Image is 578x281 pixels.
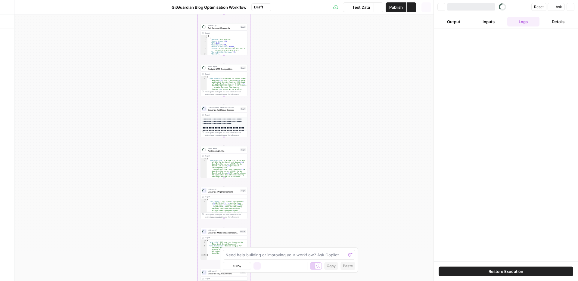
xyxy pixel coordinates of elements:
[210,216,222,218] span: Copy the output
[205,91,246,95] div: This output is too large & has been abbreviated for review. to view the full content.
[208,188,239,190] span: LLM · gpt-4.1
[201,44,207,46] div: 6
[201,187,247,219] div: LLM · gpt-4.1Generate FAQs for SchemaStep 9Output{ "html_content":"<div class=\"faq-container\" >...
[201,245,207,254] div: 3
[201,37,207,39] div: 2
[206,37,207,39] span: Toggle code folding, rows 2 through 11
[208,272,238,275] span: Generate TL;DR Summary
[205,131,246,136] div: This output is too large & has been abbreviated for review. to view the full content.
[205,73,239,75] div: Output
[201,42,207,44] div: 5
[208,65,239,68] span: Power Agent
[556,4,562,10] span: Ask
[201,76,207,78] div: 1
[352,4,370,10] span: Test Data
[205,114,239,116] div: Output
[205,196,239,198] div: Output
[201,199,207,201] div: 1
[233,264,241,268] span: 100%
[210,93,222,95] span: Copy the output
[240,107,246,110] div: Step 7
[240,189,246,192] div: Step 9
[201,242,207,245] div: 2
[201,39,207,41] div: 3
[208,26,239,29] span: Get Semrush Keywords
[205,32,239,34] div: Output
[340,262,355,270] button: Paste
[163,2,250,12] button: GitGuardian Blog Optimisation Workflow
[201,55,207,57] div: 11
[254,5,263,10] span: Draft
[205,199,207,201] span: Toggle code folding, rows 1 through 3
[542,17,574,26] button: Details
[201,158,207,160] div: 1
[201,53,207,55] div: 10
[201,254,207,256] div: 4
[208,24,239,27] span: System App
[472,17,505,26] button: Inputs
[240,230,246,233] div: Step 10
[208,231,238,234] span: Generate Meta Title and Description
[205,76,207,78] span: Toggle code folding, rows 1 through 3
[240,148,246,151] div: Step 8
[205,236,239,239] div: Output
[205,240,207,242] span: Toggle code folding, rows 1 through 4
[389,4,403,10] span: Publish
[208,149,239,152] span: Add Internal Links
[327,263,336,269] span: Copy
[205,155,239,157] div: Output
[201,35,207,37] div: 1
[437,17,470,26] button: Output
[251,3,271,11] button: Draft
[201,228,247,260] div: LLM · gpt-4.1Generate Meta Title and DescriptionStep 10Output{ "meta_title":"MCP Security: Uncove...
[205,158,207,160] span: Toggle code folding, rows 1 through 3
[534,4,544,10] span: Reset
[208,270,238,272] span: LLM · gpt-4.1
[439,267,573,276] button: Restore Execution
[240,66,246,69] div: Step 6
[208,108,239,111] span: Generate Additional Content
[208,106,239,109] span: LLM · [PERSON_NAME]-4-20250514
[208,190,239,193] span: Generate FAQs for Schema
[240,26,246,28] div: Step 5
[386,2,406,12] button: Publish
[201,51,207,53] div: 9
[205,213,246,218] div: This output is too large & has been abbreviated for review. to view the full content.
[210,134,222,136] span: Copy the output
[201,146,247,178] div: Power AgentAdd Internal LinksStep 8Output{ "Updated Article":"# A Look Into the Secrets of MCP: T...
[548,3,565,11] button: Ask
[201,23,247,55] div: System AppGet Semrush KeywordsStep 5Output[ { "Keyword":"mcp security", "Search Volume":170, "CPC...
[343,2,374,12] button: Test Data
[201,41,207,42] div: 4
[206,35,207,37] span: Toggle code folding, rows 1 through 72
[201,46,207,48] div: 7
[208,229,238,231] span: LLM · gpt-4.1
[205,277,239,280] div: Output
[489,268,523,274] span: Restore Execution
[208,147,239,150] span: Power Agent
[201,64,247,96] div: Power AgentAnalyze SERP CompetitionStep 6Output{ "SERP Research":"## Persona and Search Intent An...
[324,262,338,270] button: Copy
[343,263,353,269] span: Paste
[172,4,247,10] span: GitGuardian Blog Optimisation Workflow
[201,48,207,51] div: 8
[208,67,239,70] span: Analyze SERP Competition
[201,240,207,242] div: 1
[531,3,546,11] button: Reset
[507,17,540,26] button: Logs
